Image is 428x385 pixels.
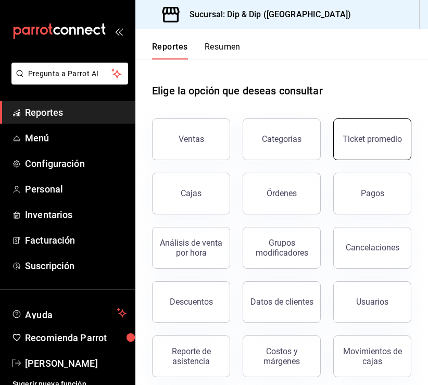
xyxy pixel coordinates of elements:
div: Grupos modificadores [249,238,314,258]
div: Cajas [181,188,202,198]
div: Usuarios [356,297,388,307]
button: Descuentos [152,281,230,323]
button: Pagos [333,173,411,214]
div: Órdenes [267,188,297,198]
span: Menú [25,131,127,145]
div: navigation tabs [152,42,241,59]
div: Cancelaciones [346,243,399,252]
button: Datos de clientes [243,281,321,323]
button: Ventas [152,118,230,160]
div: Datos de clientes [250,297,313,307]
a: Pregunta a Parrot AI [7,76,128,87]
button: Análisis de venta por hora [152,227,230,269]
button: Ticket promedio [333,118,411,160]
div: Movimientos de cajas [340,346,405,366]
div: Ventas [179,134,204,144]
div: Categorías [262,134,301,144]
div: Descuentos [170,297,213,307]
span: Suscripción [25,259,127,273]
div: Pagos [361,188,384,198]
div: Análisis de venta por hora [159,238,223,258]
button: Movimientos de cajas [333,335,411,377]
button: Cancelaciones [333,227,411,269]
button: Resumen [205,42,241,59]
h1: Elige la opción que deseas consultar [152,83,323,99]
button: Reporte de asistencia [152,335,230,377]
span: Facturación [25,233,127,247]
button: Costos y márgenes [243,335,321,377]
span: Ayuda [25,307,113,319]
h3: Sucursal: Dip & Dip ([GEOGRAPHIC_DATA]) [181,8,351,21]
div: Reporte de asistencia [159,346,223,366]
span: Reportes [25,105,127,119]
button: Órdenes [243,173,321,214]
div: Costos y márgenes [249,346,314,366]
button: Reportes [152,42,188,59]
div: Ticket promedio [343,134,402,144]
button: Cajas [152,173,230,214]
button: open_drawer_menu [115,27,123,35]
button: Pregunta a Parrot AI [11,63,128,85]
span: Pregunta a Parrot AI [28,68,112,79]
button: Grupos modificadores [243,227,321,269]
span: Configuración [25,157,127,171]
span: Personal [25,182,127,196]
button: Usuarios [333,281,411,323]
span: [PERSON_NAME] [25,356,127,370]
span: Inventarios [25,208,127,222]
span: Recomienda Parrot [25,331,127,345]
button: Categorías [243,118,321,160]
